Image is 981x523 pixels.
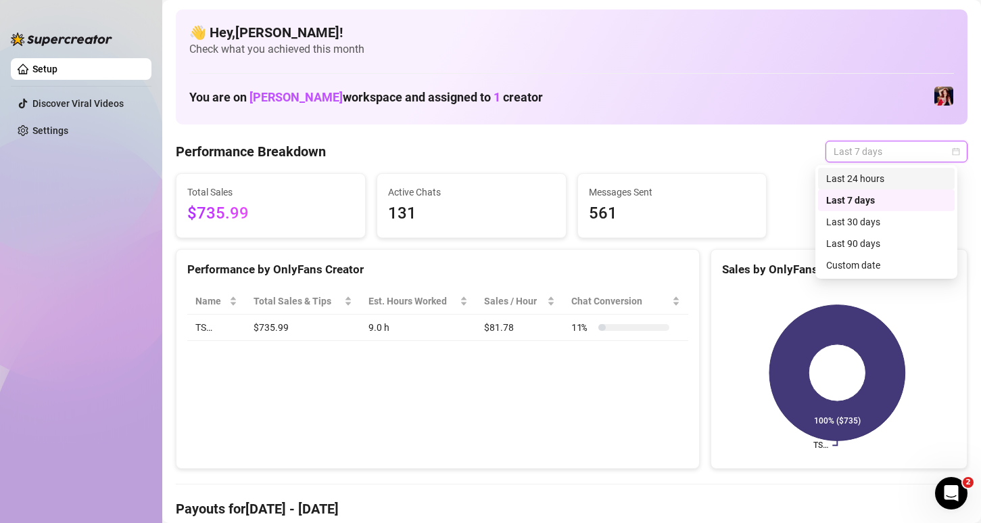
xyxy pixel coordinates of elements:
td: $735.99 [245,315,360,341]
div: Custom date [826,258,947,273]
span: Last 7 days [834,141,959,162]
span: Total Sales & Tips [254,294,341,309]
img: logo-BBDzfeDw.svg [11,32,112,46]
span: 1 [494,90,500,104]
span: 561 [589,201,756,227]
a: Settings [32,125,68,136]
div: Last 90 days [826,236,947,251]
div: Est. Hours Worked [368,294,457,309]
div: Last 30 days [826,214,947,229]
h4: Payouts for [DATE] - [DATE] [176,499,967,518]
div: Sales by OnlyFans Creator [722,260,956,279]
td: TS… [187,315,245,341]
span: 2 [963,477,974,488]
th: Name [187,288,245,315]
span: Total Sales [187,185,354,200]
span: Messages Sent [589,185,756,200]
span: Chat Conversion [571,294,669,309]
h1: You are on workspace and assigned to creator [189,90,543,105]
a: Discover Viral Videos [32,98,124,109]
th: Chat Conversion [563,288,688,315]
div: Last 30 days [818,211,955,233]
td: 9.0 h [360,315,476,341]
h4: Performance Breakdown [176,142,326,161]
span: $735.99 [187,201,354,227]
div: Last 7 days [818,189,955,211]
span: Name [195,294,226,309]
h4: 👋 Hey, [PERSON_NAME] ! [189,23,954,42]
div: Last 90 days [818,233,955,254]
span: Check what you achieved this month [189,42,954,57]
span: Active Chats [388,185,555,200]
img: TS (@ohitsemmarose) [934,87,953,106]
iframe: Intercom live chat [935,477,967,509]
span: [PERSON_NAME] [249,90,343,104]
span: 11 % [571,320,593,335]
div: Custom date [818,254,955,276]
th: Total Sales & Tips [245,288,360,315]
div: Last 24 hours [826,171,947,186]
td: $81.78 [476,315,563,341]
span: 131 [388,201,555,227]
div: Performance by OnlyFans Creator [187,260,688,279]
a: Setup [32,64,57,74]
span: Sales / Hour [484,294,544,309]
th: Sales / Hour [476,288,563,315]
div: Last 7 days [826,193,947,208]
div: Last 24 hours [818,168,955,189]
text: TS… [814,441,829,451]
span: calendar [952,147,960,156]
